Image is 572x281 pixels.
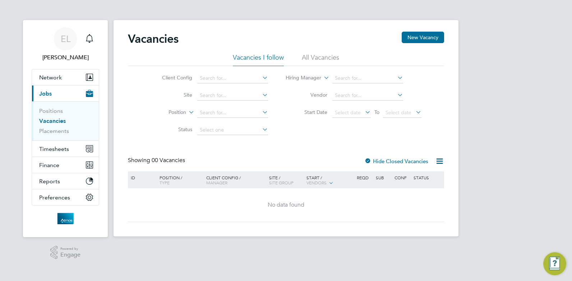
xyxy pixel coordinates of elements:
button: Finance [32,157,99,173]
span: Select date [335,109,361,116]
label: Hide Closed Vacancies [364,158,428,165]
li: Vacancies I follow [233,53,284,66]
button: New Vacancy [402,32,444,43]
div: Showing [128,157,186,164]
div: Conf [393,171,411,184]
a: Vacancies [39,118,66,124]
div: ID [129,171,154,184]
label: Vendor [286,92,327,98]
div: Reqd [355,171,374,184]
label: Status [151,126,192,133]
span: Emma Longstaff [32,53,99,62]
div: Start / [305,171,355,189]
label: Hiring Manager [280,74,321,82]
span: Network [39,74,62,81]
span: Select date [386,109,411,116]
div: Status [412,171,443,184]
input: Search for... [197,108,268,118]
span: Preferences [39,194,70,201]
span: Type [160,180,170,185]
input: Search for... [197,91,268,101]
span: Jobs [39,90,52,97]
label: Client Config [151,74,192,81]
label: Position [145,109,186,116]
label: Site [151,92,192,98]
button: Reports [32,173,99,189]
span: Timesheets [39,146,69,152]
div: Sub [374,171,393,184]
button: Timesheets [32,141,99,157]
h2: Vacancies [128,32,179,46]
span: EL [61,34,70,43]
span: Finance [39,162,59,169]
a: EL[PERSON_NAME] [32,27,99,62]
span: To [372,107,382,117]
div: Site / [267,171,305,189]
a: Go to home page [32,213,99,224]
div: Position / [154,171,204,189]
a: Placements [39,128,69,134]
button: Preferences [32,189,99,205]
input: Search for... [332,73,403,83]
div: No data found [129,201,443,209]
li: All Vacancies [302,53,339,66]
span: Reports [39,178,60,185]
label: Start Date [286,109,327,115]
span: Powered by [60,246,80,252]
button: Engage Resource Center [543,252,566,275]
span: 00 Vacancies [152,157,185,164]
button: Jobs [32,86,99,101]
span: Engage [60,252,80,258]
input: Search for... [197,73,268,83]
span: Vendors [306,180,327,185]
img: atmosrecruitment-logo-retina.png [57,213,73,224]
div: Client Config / [204,171,267,189]
a: Positions [39,107,63,114]
input: Search for... [332,91,403,101]
input: Select one [197,125,268,135]
a: Powered byEngage [50,246,81,259]
nav: Main navigation [23,20,108,237]
div: Jobs [32,101,99,140]
span: Manager [206,180,227,185]
span: Site Group [269,180,294,185]
button: Network [32,69,99,85]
